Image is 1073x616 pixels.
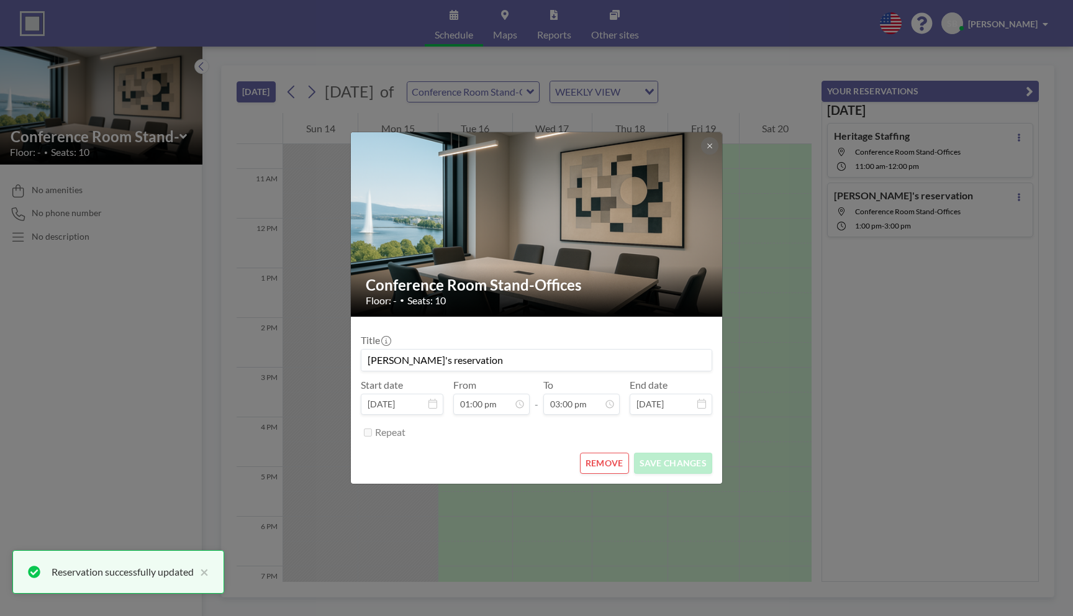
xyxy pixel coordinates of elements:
img: tab_keywords_by_traffic_grey.svg [141,72,151,82]
div: Domaine [64,73,96,81]
h2: Conference Room Stand-Offices [366,276,709,294]
button: SAVE CHANGES [634,453,712,474]
span: Seats: 10 [407,294,446,307]
span: • [400,296,404,305]
label: From [453,379,476,391]
label: End date [630,379,668,391]
input: (No title) [361,350,712,371]
button: REMOVE [580,453,629,474]
div: Domaine: [DOMAIN_NAME] [32,32,140,42]
label: To [543,379,553,391]
img: 537.png [351,100,723,348]
span: - [535,383,538,410]
img: tab_domain_overview_orange.svg [50,72,60,82]
img: logo_orange.svg [20,20,30,30]
div: Mots-clés [155,73,190,81]
label: Repeat [375,426,405,438]
button: close [194,564,209,579]
label: Start date [361,379,403,391]
div: v 4.0.25 [35,20,61,30]
img: website_grey.svg [20,32,30,42]
span: Floor: - [366,294,397,307]
div: Reservation successfully updated [52,564,194,579]
label: Title [361,334,390,346]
